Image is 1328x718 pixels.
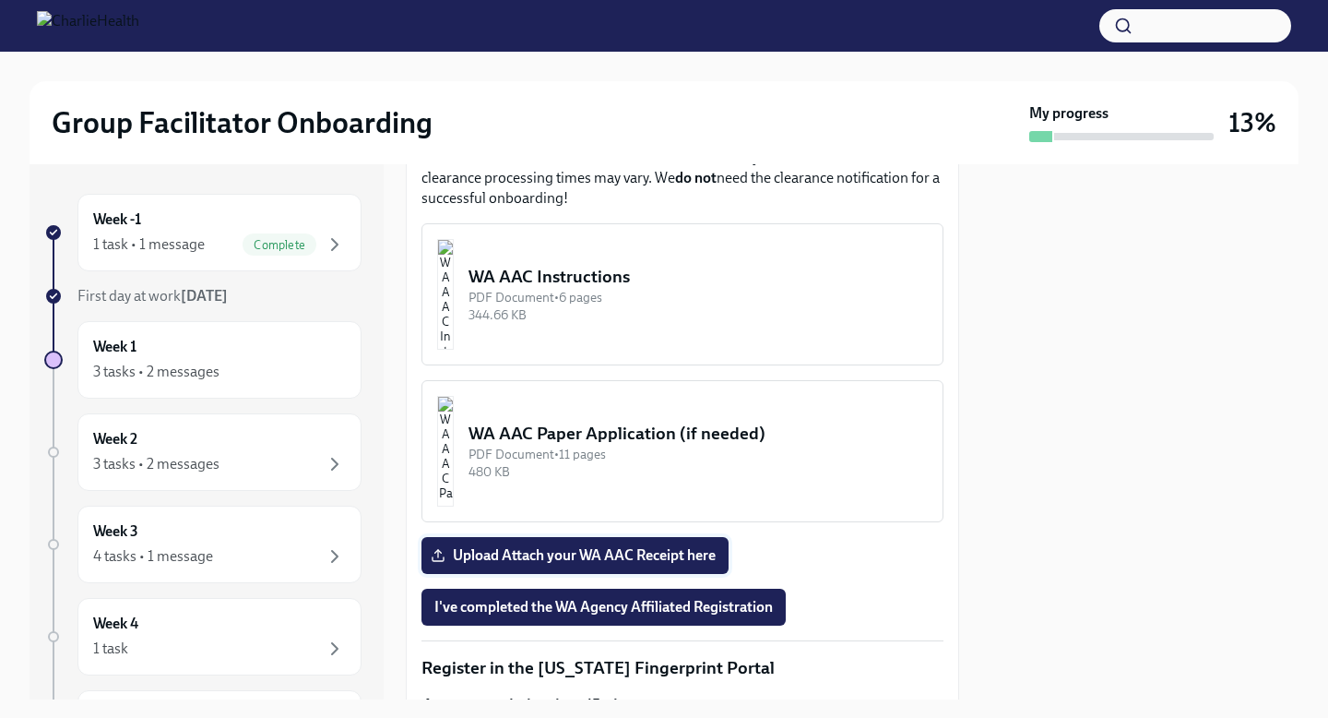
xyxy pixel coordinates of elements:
div: WA AAC Instructions [468,265,928,289]
h6: Week 2 [93,429,137,449]
strong: Approx completion time: 15mins [421,696,631,713]
span: I've completed the WA Agency Affiliated Registration [434,598,773,616]
p: Note: The clearance notification for this item will likely take weeks to arrive as WA clearance p... [421,148,943,209]
a: Week 23 tasks • 2 messages [44,413,362,491]
h6: Week 4 [93,614,138,634]
p: Register in the [US_STATE] Fingerprint Portal [421,656,943,680]
h3: 13% [1228,106,1276,139]
span: Complete [243,238,316,252]
div: 1 task • 1 message [93,234,205,255]
h6: Week 1 [93,337,136,357]
strong: do not [675,169,717,186]
strong: My progress [1029,103,1109,124]
a: Week 41 task [44,598,362,676]
div: PDF Document • 6 pages [468,289,928,306]
h6: Week 3 [93,521,138,542]
div: 480 KB [468,463,928,481]
div: 4 tasks • 1 message [93,546,213,567]
img: CharlieHealth [37,11,139,41]
img: WA AAC Paper Application (if needed) [437,396,454,507]
img: WA AAC Instructions [437,239,454,350]
h2: Group Facilitator Onboarding [52,104,433,141]
a: Week 34 tasks • 1 message [44,506,362,583]
a: First day at work[DATE] [44,286,362,306]
div: 3 tasks • 2 messages [93,362,219,382]
h6: Week -1 [93,209,141,230]
a: Week -11 task • 1 messageComplete [44,194,362,271]
div: WA AAC Paper Application (if needed) [468,422,928,446]
button: I've completed the WA Agency Affiliated Registration [421,589,786,626]
span: Upload Attach your WA AAC Receipt here [434,546,716,565]
a: Week 13 tasks • 2 messages [44,321,362,399]
div: PDF Document • 11 pages [468,446,928,463]
label: Upload Attach your WA AAC Receipt here [421,537,729,574]
button: WA AAC InstructionsPDF Document•6 pages344.66 KB [421,223,943,365]
div: 3 tasks • 2 messages [93,454,219,474]
span: First day at work [77,287,228,305]
div: 344.66 KB [468,306,928,324]
button: WA AAC Paper Application (if needed)PDF Document•11 pages480 KB [421,380,943,522]
strong: [DATE] [181,287,228,305]
div: 1 task [93,639,128,659]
